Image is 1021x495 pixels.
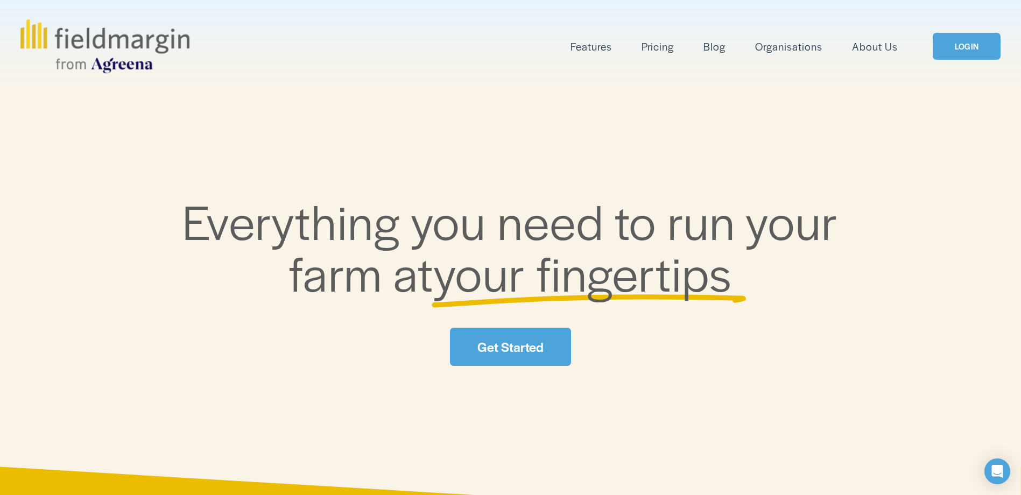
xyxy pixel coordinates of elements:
[755,38,822,55] a: Organisations
[20,19,189,73] img: fieldmargin.com
[984,458,1010,484] div: Open Intercom Messenger
[571,39,612,54] span: Features
[182,187,849,306] span: Everything you need to run your farm at
[852,38,898,55] a: About Us
[642,38,674,55] a: Pricing
[433,238,732,306] span: your fingertips
[571,38,612,55] a: folder dropdown
[703,38,726,55] a: Blog
[933,33,1001,60] a: LOGIN
[450,328,571,366] a: Get Started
